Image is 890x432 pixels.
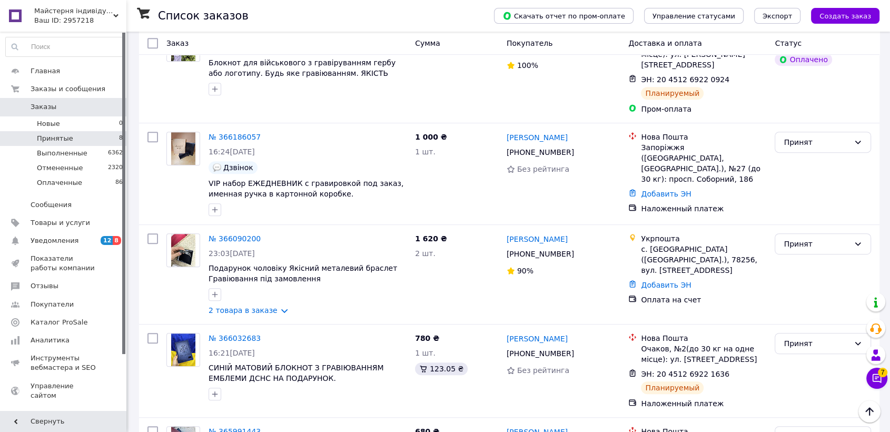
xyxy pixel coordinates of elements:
[415,362,468,375] div: 123.05 ₴
[415,39,440,47] span: Сумма
[37,134,73,143] span: Принятые
[517,267,533,275] span: 90%
[115,178,123,188] span: 86
[517,366,569,375] span: Без рейтинга
[507,132,568,143] a: [PERSON_NAME]
[507,234,568,244] a: [PERSON_NAME]
[641,233,766,244] div: Укрпошта
[101,236,113,245] span: 12
[31,200,72,210] span: Сообщения
[415,148,436,156] span: 1 шт.
[775,53,832,66] div: Оплачено
[209,148,255,156] span: 16:24[DATE]
[641,104,766,114] div: Пром-оплата
[819,12,871,20] span: Создать заказ
[800,11,879,19] a: Создать заказ
[858,400,881,423] button: Наверх
[641,343,766,365] div: Очаков, №2(до 30 кг на одне місце): ул. [STREET_ADDRESS]
[866,368,887,389] button: Чат с покупателем7
[31,336,70,345] span: Аналитика
[209,349,255,357] span: 16:21[DATE]
[166,132,200,165] a: Фото товару
[641,203,766,214] div: Наложенный платеж
[641,370,729,378] span: ЭН: 20 4512 6922 1636
[37,149,87,158] span: Выполненные
[171,333,196,366] img: Фото товару
[158,9,249,22] h1: Список заказов
[754,8,800,24] button: Экспорт
[494,8,634,24] button: Скачать отчет по пром-оплате
[31,218,90,228] span: Товары и услуги
[31,66,60,76] span: Главная
[641,190,691,198] a: Добавить ЭН
[763,12,792,20] span: Экспорт
[223,163,253,172] span: Дзвінок
[31,409,97,428] span: Кошелек компании
[209,58,395,77] a: Блокнот для військового з гравіруванням гербу або логотипу. Будь яке гравіюванням. ЯКІСТЬ
[641,75,729,84] span: ЭН: 20 4512 6922 0924
[641,142,766,184] div: Запоріжжя ([GEOGRAPHIC_DATA], [GEOGRAPHIC_DATA].), №27 (до 30 кг): просп. Соборний, 186
[784,338,849,349] div: Принят
[34,6,113,16] span: Майстерня індивідуальних подарунків Бетховен
[644,8,744,24] button: Управление статусами
[505,346,576,361] div: [PHONE_NUMBER]
[209,364,384,382] a: СИНІЙ МАТОВИЙ БЛОКНОТ З ГРАВІЮВАННЯМ ЕМБЛЕМИ ДСНС НА ПОДАРУНОК.
[209,179,403,198] a: VIP набор ЕЖЕДНЕВНИК с гравировкой под заказ, именная ручка в картонной коробке.
[517,61,538,70] span: 100%
[415,133,447,141] span: 1 000 ₴
[108,163,123,173] span: 2320
[213,163,221,172] img: :speech_balloon:
[37,178,82,188] span: Оплаченные
[166,233,200,267] a: Фото товару
[641,132,766,142] div: Нова Пошта
[37,119,60,129] span: Новые
[209,306,278,315] a: 2 товара в заказе
[171,132,196,165] img: Фото товару
[641,244,766,276] div: с. [GEOGRAPHIC_DATA] ([GEOGRAPHIC_DATA].), 78256, вул. [STREET_ADDRESS]
[507,333,568,344] a: [PERSON_NAME]
[6,37,123,56] input: Поиск
[209,334,261,342] a: № 366032683
[31,254,97,273] span: Показатели работы компании
[34,16,126,25] div: Ваш ID: 2957218
[209,133,261,141] a: № 366186057
[505,145,576,160] div: [PHONE_NUMBER]
[775,39,802,47] span: Статус
[641,281,691,289] a: Добавить ЭН
[784,136,849,148] div: Принят
[811,8,879,24] button: Создать заказ
[31,84,105,94] span: Заказы и сообщения
[641,398,766,409] div: Наложенный платеж
[119,134,123,143] span: 8
[31,236,78,246] span: Уведомления
[502,11,625,21] span: Скачать отчет по пром-оплате
[784,238,849,250] div: Принят
[166,39,189,47] span: Заказ
[31,300,74,309] span: Покупатели
[31,102,56,112] span: Заказы
[507,39,553,47] span: Покупатель
[166,333,200,367] a: Фото товару
[209,264,397,283] a: Подарунок чоловіку Якісний металевий браслет Гравіювання під замовлення
[108,149,123,158] span: 6362
[641,87,704,100] div: Планируемый
[878,365,887,374] span: 7
[119,119,123,129] span: 0
[415,234,447,243] span: 1 620 ₴
[415,349,436,357] span: 1 шт.
[31,318,87,327] span: Каталог ProSale
[652,12,735,20] span: Управление статусами
[209,234,261,243] a: № 366090200
[171,234,196,267] img: Фото товару
[31,381,97,400] span: Управление сайтом
[209,249,255,258] span: 23:03[DATE]
[31,281,58,291] span: Отзывы
[415,334,439,342] span: 780 ₴
[505,247,576,261] div: [PHONE_NUMBER]
[641,333,766,343] div: Нова Пошта
[641,381,704,394] div: Планируемый
[37,163,83,173] span: Отмененные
